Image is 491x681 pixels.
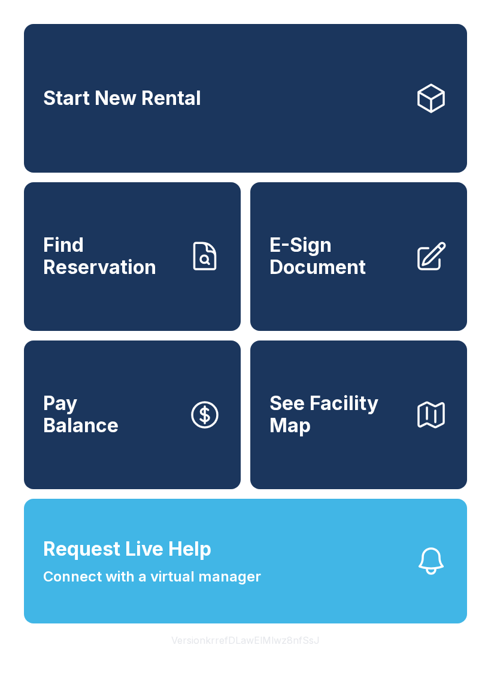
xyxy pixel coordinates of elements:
a: Find Reservation [24,182,241,331]
span: Find Reservation [43,234,178,278]
a: Start New Rental [24,24,467,173]
button: PayBalance [24,340,241,489]
span: Connect with a virtual manager [43,566,261,587]
button: VersionkrrefDLawElMlwz8nfSsJ [162,623,329,657]
button: Request Live HelpConnect with a virtual manager [24,499,467,623]
a: E-Sign Document [250,182,467,331]
span: Start New Rental [43,88,201,110]
span: E-Sign Document [269,234,405,278]
span: Pay Balance [43,393,119,436]
button: See Facility Map [250,340,467,489]
span: See Facility Map [269,393,405,436]
span: Request Live Help [43,535,211,564]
